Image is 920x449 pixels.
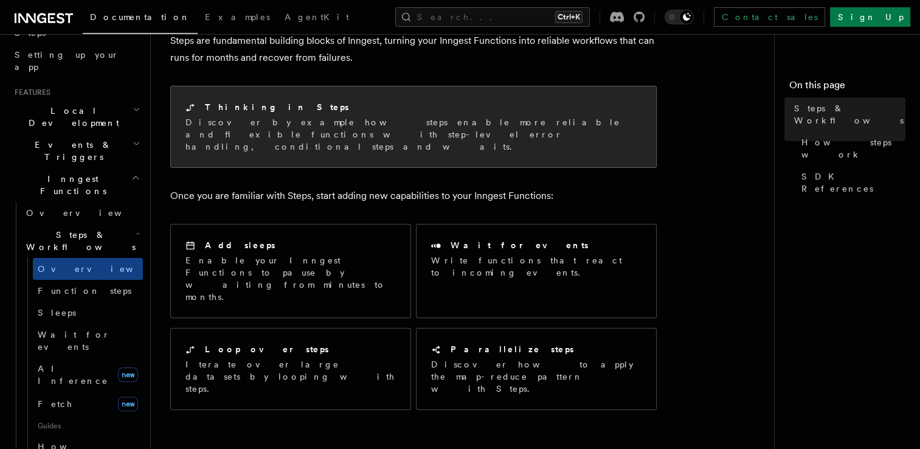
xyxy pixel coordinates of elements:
span: Steps & Workflows [794,102,905,127]
button: Local Development [10,100,143,134]
button: Toggle dark mode [665,10,694,24]
h2: Loop over steps [205,343,329,355]
h2: Add sleeps [205,239,275,251]
img: website_grey.svg [19,32,29,41]
a: Parallelize stepsDiscover how to apply the map-reduce pattern with Steps. [416,328,657,410]
span: new [118,367,138,382]
a: Thinking in StepsDiscover by example how steps enable more reliable and flexible functions with s... [170,86,657,168]
span: Guides [33,416,143,436]
div: Domain: [DOMAIN_NAME] [32,32,134,41]
span: Documentation [90,12,190,22]
a: Wait for eventsWrite functions that react to incoming events. [416,224,657,318]
h2: Thinking in Steps [205,101,349,113]
p: Discover how to apply the map-reduce pattern with Steps. [431,358,642,395]
a: Overview [21,202,143,224]
a: Steps & Workflows [789,97,905,131]
h2: Wait for events [451,239,589,251]
a: Examples [198,4,277,33]
a: AI Inferencenew [33,358,143,392]
button: Events & Triggers [10,134,143,168]
img: logo_orange.svg [19,19,29,29]
div: v 4.0.25 [34,19,60,29]
a: Documentation [83,4,198,34]
span: new [118,397,138,411]
span: Wait for events [38,330,110,352]
a: Add sleepsEnable your Inngest Functions to pause by waiting from minutes to months. [170,224,411,318]
h2: Parallelize steps [451,343,574,355]
span: Setting up your app [15,50,119,72]
a: Wait for events [33,324,143,358]
a: Setting up your app [10,44,143,78]
img: tab_domain_overview_orange.svg [33,71,43,80]
p: Write functions that react to incoming events. [431,254,642,279]
span: Local Development [10,105,133,129]
a: How steps work [797,131,905,165]
button: Inngest Functions [10,168,143,202]
p: Discover by example how steps enable more reliable and flexible functions with step-level error h... [185,116,642,153]
span: Events & Triggers [10,139,133,163]
span: Fetch [38,399,73,409]
p: Steps are fundamental building blocks of Inngest, turning your Inngest Functions into reliable wo... [170,32,657,66]
span: AI Inference [38,364,108,386]
a: AgentKit [277,4,356,33]
span: How steps work [801,136,905,161]
a: Loop over stepsIterate over large datasets by looping with steps. [170,328,411,410]
button: Search...Ctrl+K [395,7,590,27]
h4: On this page [789,78,905,97]
span: Sleeps [38,308,76,318]
a: Overview [33,258,143,280]
div: Keywords by Traffic [134,72,205,80]
span: SDK References [801,170,905,195]
a: Sleeps [33,302,143,324]
a: SDK References [797,165,905,200]
a: Contact sales [714,7,825,27]
span: Examples [205,12,270,22]
span: Steps & Workflows [21,229,136,253]
a: Fetchnew [33,392,143,416]
p: Once you are familiar with Steps, start adding new capabilities to your Inngest Functions: [170,187,657,204]
img: tab_keywords_by_traffic_grey.svg [121,71,131,80]
span: Overview [38,264,163,274]
a: Function steps [33,280,143,302]
p: Iterate over large datasets by looping with steps. [185,358,396,395]
kbd: Ctrl+K [555,11,583,23]
span: Overview [26,208,151,218]
span: Function steps [38,286,131,296]
a: Sign Up [830,7,910,27]
span: AgentKit [285,12,349,22]
p: Enable your Inngest Functions to pause by waiting from minutes to months. [185,254,396,303]
div: Domain Overview [46,72,109,80]
span: Features [10,88,50,97]
span: Inngest Functions [10,173,131,197]
button: Steps & Workflows [21,224,143,258]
